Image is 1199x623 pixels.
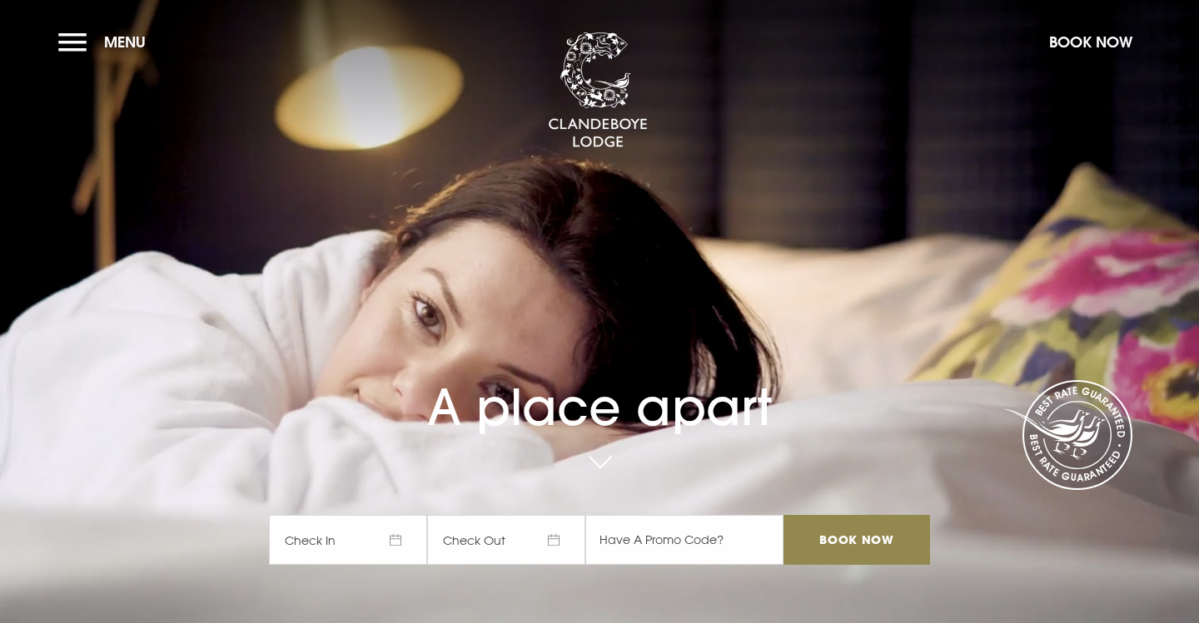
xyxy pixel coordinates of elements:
[548,32,648,149] img: Clandeboye Lodge
[585,515,784,565] input: Have A Promo Code?
[784,515,930,565] input: Book Now
[269,339,930,437] h1: A place apart
[427,515,585,565] span: Check Out
[1041,24,1141,60] button: Book Now
[269,515,427,565] span: Check In
[58,24,154,60] button: Menu
[104,32,146,52] span: Menu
